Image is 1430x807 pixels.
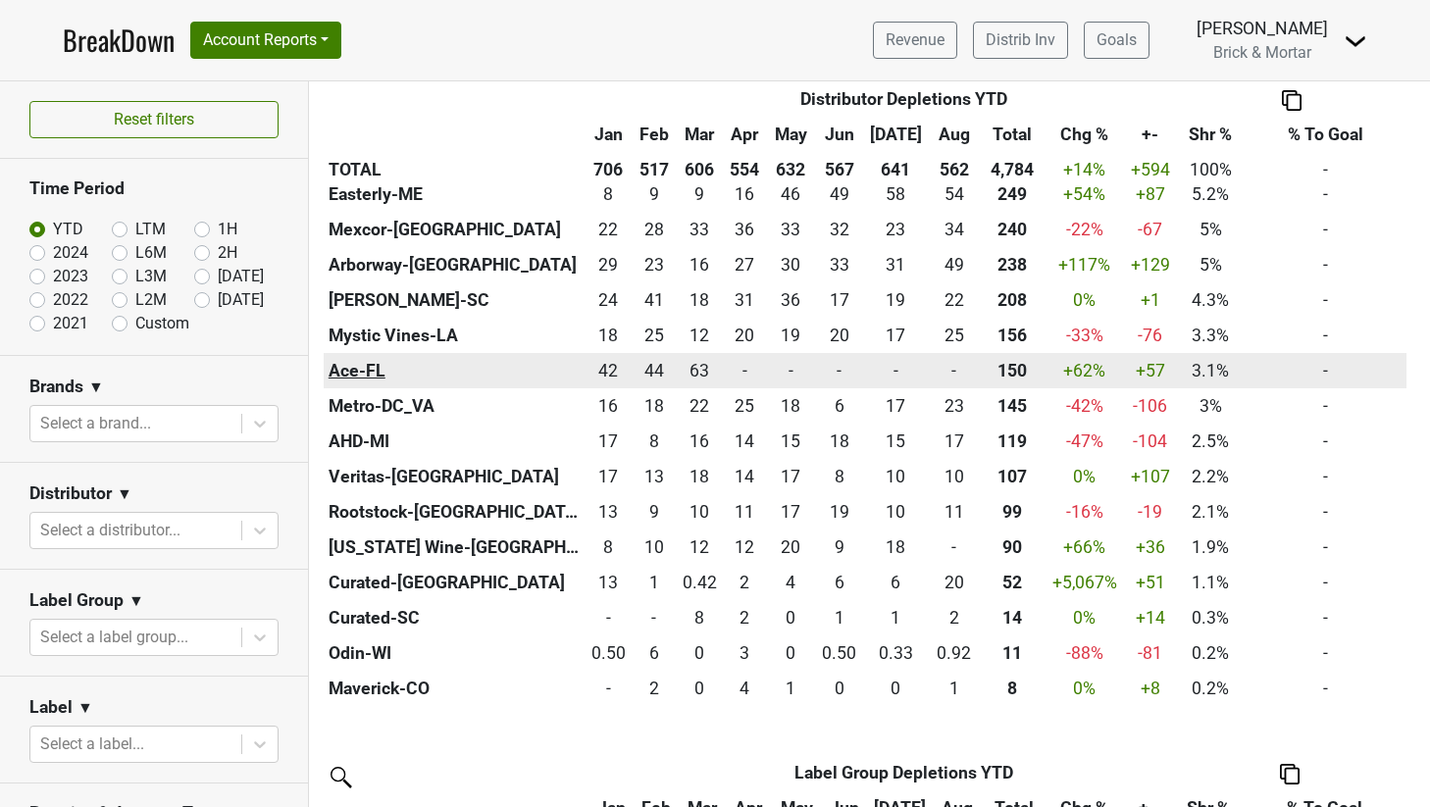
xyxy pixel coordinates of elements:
td: 0 % [1046,282,1125,318]
th: 238.249 [980,247,1046,282]
td: 17.75 [676,282,723,318]
td: 23 [632,247,676,282]
th: % To Goal: activate to sort column ascending [1246,117,1406,152]
th: 517 [632,152,676,187]
div: 10 [681,499,719,525]
div: 34 [933,217,975,242]
td: 18 [816,424,863,459]
div: 30 [770,252,811,277]
div: 19 [821,499,858,525]
td: 42.332 [585,353,632,388]
label: LTM [135,218,166,241]
td: 17.417 [816,282,863,318]
div: 31 [728,287,760,313]
h3: Distributor [29,483,112,504]
div: -104 [1129,429,1171,454]
div: 41 [637,287,672,313]
td: 2.2% [1176,459,1246,494]
th: Rootstock-[GEOGRAPHIC_DATA] [324,494,585,530]
td: 25.167 [724,388,766,424]
th: 119.085 [980,424,1046,459]
td: 32.88 [676,212,723,247]
h3: Time Period [29,178,279,199]
td: 17.042 [928,424,980,459]
div: 36 [770,287,811,313]
td: 13.334 [632,459,676,494]
div: 16 [681,252,719,277]
td: 23.749 [585,282,632,318]
div: 240 [985,217,1041,242]
div: 249 [985,181,1041,207]
td: 36.085 [766,282,817,318]
div: 6 [821,393,858,419]
td: 10.083 [928,459,980,494]
td: 22.12 [585,212,632,247]
th: Feb: activate to sort column ascending [632,117,676,152]
td: 5% [1176,247,1246,282]
td: 0 % [1046,459,1125,494]
div: 208 [985,287,1041,313]
th: 240.070 [980,212,1046,247]
div: 17 [770,464,811,489]
div: - [868,358,924,383]
td: 21.999 [928,282,980,318]
div: 15 [868,429,924,454]
div: +87 [1129,181,1171,207]
td: 53.917 [928,177,980,212]
td: - [1246,152,1406,187]
div: 238 [985,252,1041,277]
div: 23 [637,252,672,277]
a: Goals [1084,22,1149,59]
div: 119 [985,429,1041,454]
td: 2.1% [1176,494,1246,530]
div: 17 [868,393,924,419]
div: - [728,358,760,383]
th: Apr: activate to sort column ascending [724,117,766,152]
div: - [933,358,975,383]
td: 16 [676,247,723,282]
th: [PERSON_NAME]-SC [324,282,585,318]
td: 17 [863,318,929,353]
td: +117 % [1046,247,1125,282]
div: 9 [681,181,719,207]
td: 25.42 [632,318,676,353]
th: 562 [928,152,980,187]
div: 8 [589,181,627,207]
span: ▼ [77,696,93,720]
td: -47 % [1046,424,1125,459]
div: 49 [821,181,858,207]
img: Dropdown Menu [1344,29,1367,53]
td: - [1246,282,1406,318]
label: YTD [53,218,83,241]
td: 10.582 [928,494,980,530]
td: 7.835 [585,530,632,565]
label: 2024 [53,241,88,265]
td: 14.001 [724,424,766,459]
td: 9.25 [632,494,676,530]
div: 16 [681,429,719,454]
div: 17 [933,429,975,454]
td: -16 % [1046,494,1125,530]
h3: Label [29,697,73,718]
td: 32.91 [766,212,817,247]
label: 2H [218,241,237,265]
div: 17 [868,323,924,348]
td: 16.667 [766,459,817,494]
div: 10 [868,499,924,525]
th: Shr %: activate to sort column ascending [1176,117,1246,152]
div: 36 [728,217,760,242]
th: Chg %: activate to sort column ascending [1046,117,1125,152]
td: 12.5 [585,494,632,530]
td: 8.501 [676,177,723,212]
th: Metro-DC_VA [324,388,585,424]
td: 30.917 [724,282,766,318]
label: [DATE] [218,288,264,312]
div: 12 [681,323,719,348]
div: 17 [770,499,811,525]
span: +14% [1063,160,1105,179]
div: 156 [985,323,1041,348]
td: 14.75 [863,424,929,459]
div: 107 [985,464,1041,489]
td: -33 % [1046,318,1125,353]
label: L6M [135,241,167,265]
